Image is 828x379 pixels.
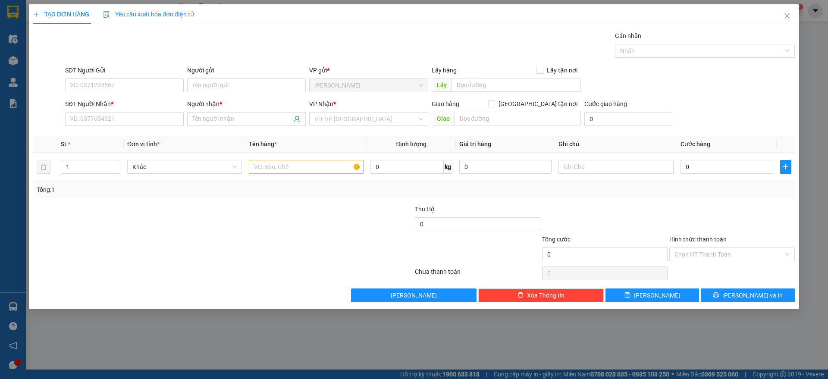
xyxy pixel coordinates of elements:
[669,236,727,243] label: Hình thức thanh toán
[555,136,677,153] th: Ghi chú
[517,292,524,299] span: delete
[605,288,699,302] button: save[PERSON_NAME]
[432,112,455,125] span: Giao
[103,11,110,18] img: icon
[415,206,435,213] span: Thu Hộ
[33,11,89,18] span: TẠO ĐƠN HÀNG
[634,291,681,300] span: [PERSON_NAME]
[527,291,565,300] span: Xóa Thông tin
[249,141,277,147] span: Tên hàng
[391,291,437,300] span: [PERSON_NAME]
[315,79,423,92] span: Gia Kiệm
[294,116,301,122] span: user-add
[625,292,631,299] span: save
[132,160,237,173] span: Khác
[584,112,672,126] input: Cước giao hàng
[396,141,427,147] span: Định lượng
[584,100,627,107] label: Cước giao hàng
[127,141,160,147] span: Đơn vị tính
[459,160,552,174] input: 0
[781,163,791,170] span: plus
[780,160,791,174] button: plus
[187,66,306,75] div: Người gửi
[784,13,790,19] span: close
[103,11,194,18] span: Yêu cầu xuất hóa đơn điện tử
[444,160,452,174] span: kg
[479,288,604,302] button: deleteXóa Thông tin
[414,267,541,282] div: Chưa thanh toán
[713,292,719,299] span: printer
[452,78,581,92] input: Dọc đường
[455,112,581,125] input: Dọc đường
[351,288,477,302] button: [PERSON_NAME]
[775,4,799,28] button: Close
[61,141,68,147] span: SL
[310,100,334,107] span: VP Nhận
[187,99,306,109] div: Người nhận
[432,78,452,92] span: Lấy
[559,160,674,174] input: Ghi Chú
[542,236,571,243] span: Tổng cước
[65,66,184,75] div: SĐT Người Gửi
[459,141,491,147] span: Giá trị hàng
[37,185,320,194] div: Tổng: 1
[249,160,364,174] input: VD: Bàn, Ghế
[65,99,184,109] div: SĐT Người Nhận
[615,32,641,39] label: Gán nhãn
[432,100,459,107] span: Giao hàng
[681,141,710,147] span: Cước hàng
[701,288,795,302] button: printer[PERSON_NAME] và In
[432,67,457,74] span: Lấy hàng
[37,160,50,174] button: delete
[33,11,39,17] span: plus
[310,66,428,75] div: VP gửi
[495,99,581,109] span: [GEOGRAPHIC_DATA] tận nơi
[543,66,581,75] span: Lấy tận nơi
[722,291,783,300] span: [PERSON_NAME] và In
